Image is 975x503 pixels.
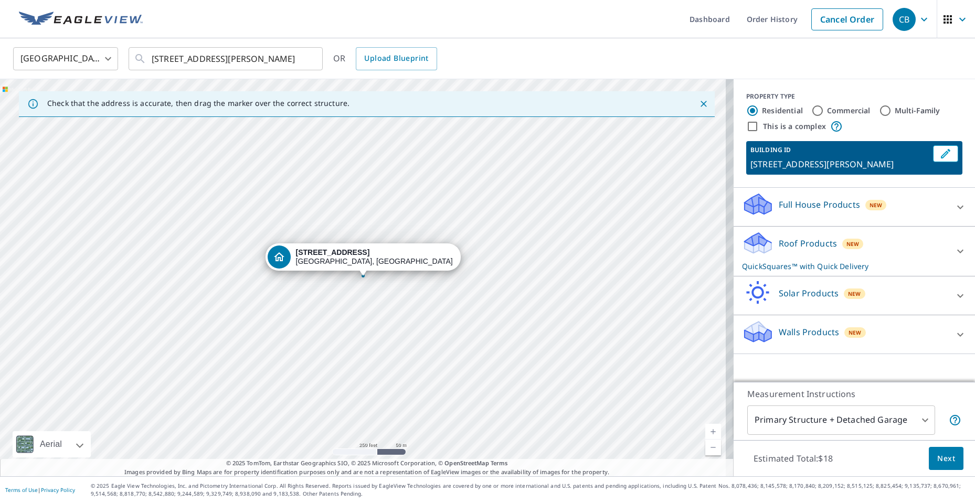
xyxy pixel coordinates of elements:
[41,486,75,494] a: Privacy Policy
[779,287,839,299] p: Solar Products
[296,248,370,256] strong: [STREET_ADDRESS]
[333,47,437,70] div: OR
[266,243,461,276] div: Dropped pin, building 1, Residential property, 403 Meadowbrook Ave Wayne, PA 19087
[444,459,489,467] a: OpenStreetMap
[929,447,963,470] button: Next
[745,447,841,470] p: Estimated Total: $18
[763,121,826,132] label: This is a complex
[848,290,861,298] span: New
[47,99,349,108] p: Check that the address is accurate, then drag the marker over the correct structure.
[13,431,91,457] div: Aerial
[705,440,721,455] a: Current Level 17, Zoom Out
[13,44,118,73] div: [GEOGRAPHIC_DATA]
[742,281,967,311] div: Solar ProductsNew
[746,92,962,101] div: PROPERTY TYPE
[811,8,883,30] a: Cancel Order
[742,261,948,272] p: QuickSquares™ with Quick Delivery
[742,192,967,222] div: Full House ProductsNew
[750,145,791,154] p: BUILDING ID
[779,237,837,250] p: Roof Products
[870,201,883,209] span: New
[19,12,143,27] img: EV Logo
[779,326,839,338] p: Walls Products
[937,452,955,465] span: Next
[750,158,929,170] p: [STREET_ADDRESS][PERSON_NAME]
[296,248,453,266] div: [GEOGRAPHIC_DATA], [GEOGRAPHIC_DATA] 19087
[893,8,916,31] div: CB
[705,424,721,440] a: Current Level 17, Zoom In
[949,414,961,426] span: Your report will include the primary structure and a detached garage if one exists.
[37,431,65,457] div: Aerial
[742,319,967,349] div: Walls ProductsNew
[747,405,935,435] div: Primary Structure + Detached Garage
[91,482,970,498] p: © 2025 Eagle View Technologies, Inc. and Pictometry International Corp. All Rights Reserved. Repo...
[5,487,75,493] p: |
[762,105,803,116] label: Residential
[356,47,437,70] a: Upload Blueprint
[827,105,871,116] label: Commercial
[849,328,862,337] span: New
[364,52,428,65] span: Upload Blueprint
[226,459,508,468] span: © 2025 TomTom, Earthstar Geographics SIO, © 2025 Microsoft Corporation, ©
[747,388,961,400] p: Measurement Instructions
[742,231,967,272] div: Roof ProductsNewQuickSquares™ with Quick Delivery
[779,198,860,211] p: Full House Products
[152,44,301,73] input: Search by address or latitude-longitude
[895,105,940,116] label: Multi-Family
[491,459,508,467] a: Terms
[697,97,711,111] button: Close
[933,145,958,162] button: Edit building 1
[5,486,38,494] a: Terms of Use
[846,240,860,248] span: New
